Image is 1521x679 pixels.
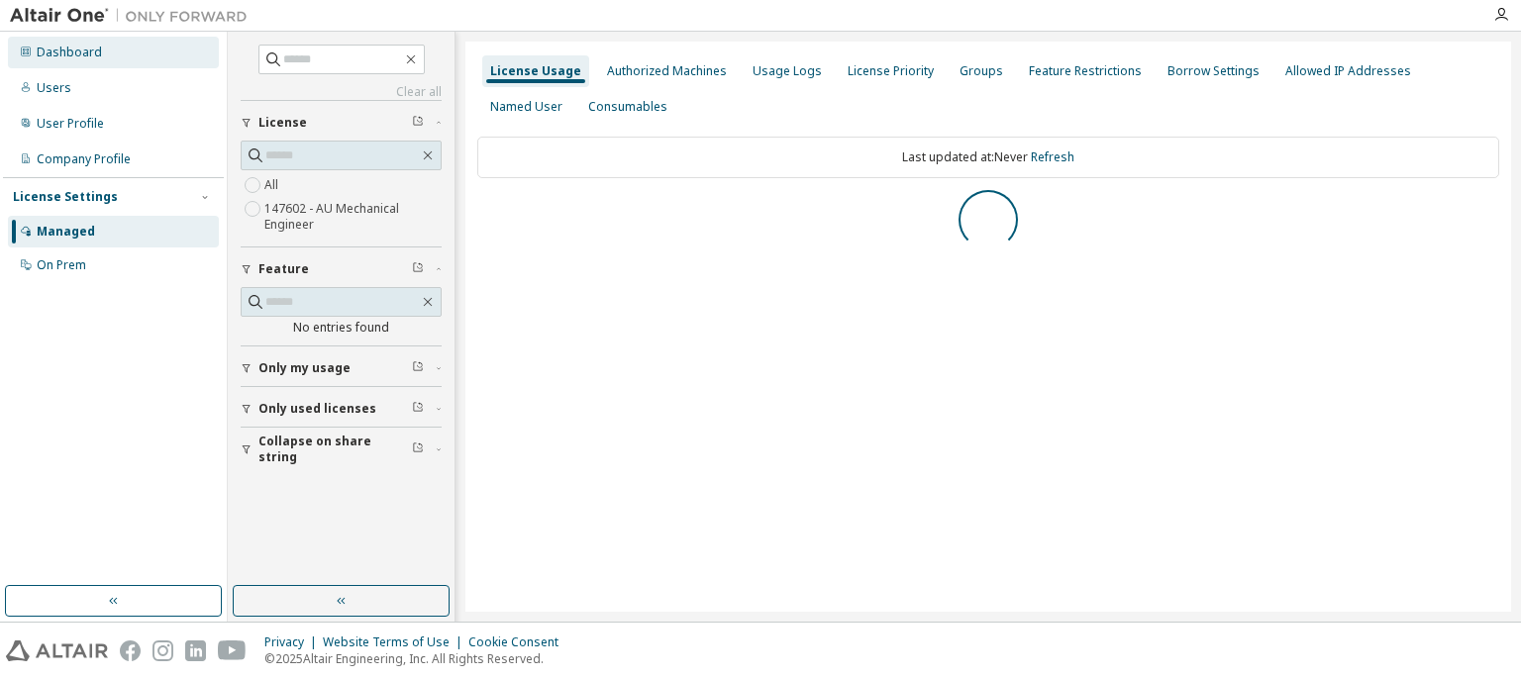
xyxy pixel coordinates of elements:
[412,441,424,457] span: Clear filter
[588,99,667,115] div: Consumables
[264,197,442,237] label: 147602 - AU Mechanical Engineer
[241,428,442,471] button: Collapse on share string
[607,63,727,79] div: Authorized Machines
[753,63,822,79] div: Usage Logs
[960,63,1003,79] div: Groups
[241,387,442,431] button: Only used licenses
[1285,63,1411,79] div: Allowed IP Addresses
[412,115,424,131] span: Clear filter
[468,634,570,650] div: Cookie Consent
[37,45,102,60] div: Dashboard
[241,346,442,390] button: Only my usage
[1029,63,1142,79] div: Feature Restrictions
[218,640,247,661] img: youtube.svg
[13,189,118,205] div: License Settings
[1167,63,1260,79] div: Borrow Settings
[37,80,71,96] div: Users
[258,115,307,131] span: License
[258,401,376,417] span: Only used licenses
[37,257,86,273] div: On Prem
[37,224,95,240] div: Managed
[258,434,412,465] span: Collapse on share string
[120,640,141,661] img: facebook.svg
[152,640,173,661] img: instagram.svg
[323,634,468,650] div: Website Terms of Use
[6,640,108,661] img: altair_logo.svg
[258,360,351,376] span: Only my usage
[10,6,257,26] img: Altair One
[1031,148,1074,165] a: Refresh
[412,401,424,417] span: Clear filter
[37,116,104,132] div: User Profile
[241,101,442,145] button: License
[412,360,424,376] span: Clear filter
[241,84,442,100] a: Clear all
[264,650,570,667] p: © 2025 Altair Engineering, Inc. All Rights Reserved.
[264,173,282,197] label: All
[241,247,442,291] button: Feature
[264,634,323,650] div: Privacy
[848,63,934,79] div: License Priority
[185,640,206,661] img: linkedin.svg
[477,137,1499,178] div: Last updated at: Never
[37,151,131,167] div: Company Profile
[490,99,562,115] div: Named User
[490,63,581,79] div: License Usage
[258,261,309,277] span: Feature
[412,261,424,277] span: Clear filter
[241,320,442,336] div: No entries found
